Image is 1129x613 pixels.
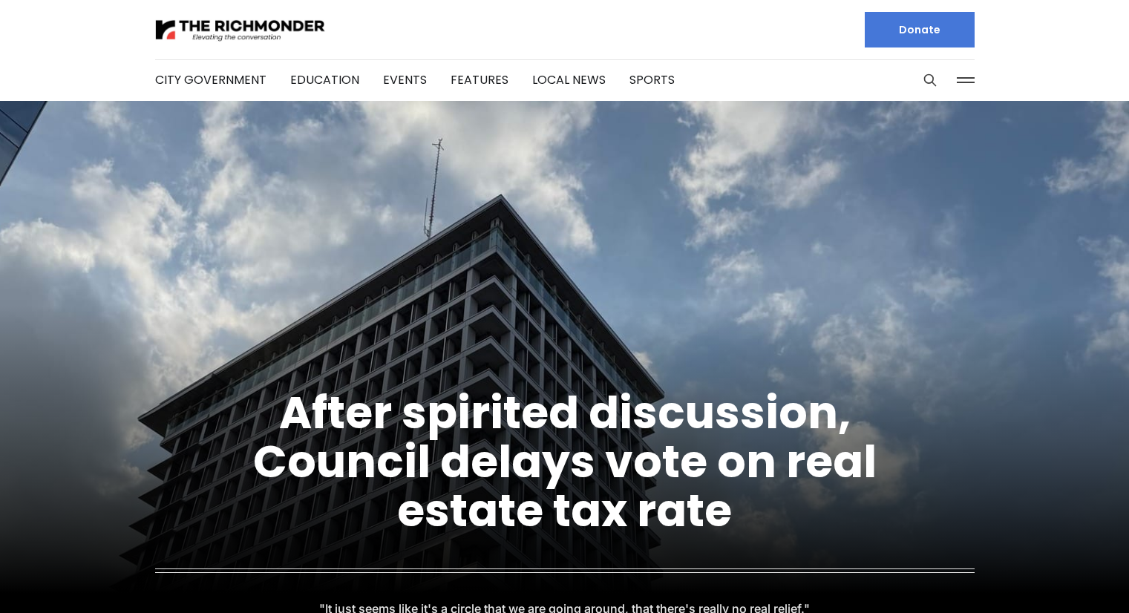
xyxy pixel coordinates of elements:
iframe: portal-trigger [1004,540,1129,613]
a: Sports [629,71,675,88]
a: After spirited discussion, Council delays vote on real estate tax rate [253,381,877,542]
a: Events [383,71,427,88]
a: Local News [532,71,606,88]
a: Donate [865,12,975,47]
a: City Government [155,71,266,88]
img: The Richmonder [155,17,326,43]
a: Features [451,71,508,88]
button: Search this site [919,69,941,91]
a: Education [290,71,359,88]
